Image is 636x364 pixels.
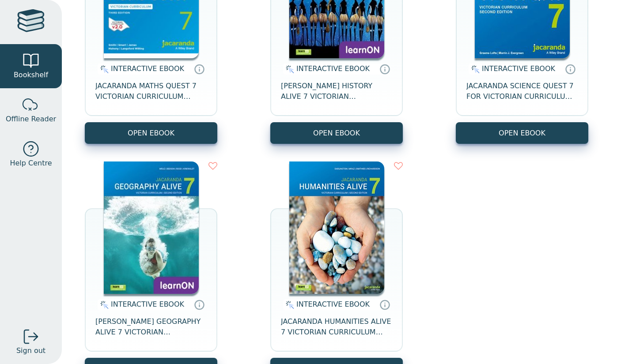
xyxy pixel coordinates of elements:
[296,300,370,308] span: INTERACTIVE EBOOK
[281,81,392,102] span: [PERSON_NAME] HISTORY ALIVE 7 VICTORIAN CURRICULUM LEARNON EBOOK 2E
[469,64,480,75] img: interactive.svg
[281,316,392,338] span: JACARANDA HUMANITIES ALIVE 7 VICTORIAN CURRICULUM LEARNON EBOOK 2E
[14,70,48,80] span: Bookshelf
[565,64,575,74] a: Interactive eBooks are accessed online via the publisher’s portal. They contain interactive resou...
[296,64,370,73] span: INTERACTIVE EBOOK
[194,299,204,310] a: Interactive eBooks are accessed online via the publisher’s portal. They contain interactive resou...
[98,64,109,75] img: interactive.svg
[111,64,184,73] span: INTERACTIVE EBOOK
[16,345,45,356] span: Sign out
[283,300,294,310] img: interactive.svg
[270,122,403,144] button: OPEN EBOOK
[456,122,588,144] button: OPEN EBOOK
[10,158,52,169] span: Help Centre
[104,161,199,294] img: cc9fd0c4-7e91-e911-a97e-0272d098c78b.jpg
[289,161,384,294] img: 429ddfad-7b91-e911-a97e-0272d098c78b.jpg
[379,64,390,74] a: Interactive eBooks are accessed online via the publisher’s portal. They contain interactive resou...
[85,122,217,144] button: OPEN EBOOK
[6,114,56,124] span: Offline Reader
[379,299,390,310] a: Interactive eBooks are accessed online via the publisher’s portal. They contain interactive resou...
[95,316,207,338] span: [PERSON_NAME] GEOGRAPHY ALIVE 7 VICTORIAN CURRICULUM LEARNON EBOOK 2E
[283,64,294,75] img: interactive.svg
[98,300,109,310] img: interactive.svg
[111,300,184,308] span: INTERACTIVE EBOOK
[95,81,207,102] span: JACARANDA MATHS QUEST 7 VICTORIAN CURRICULUM LEARNON EBOOK 3E
[194,64,204,74] a: Interactive eBooks are accessed online via the publisher’s portal. They contain interactive resou...
[482,64,555,73] span: INTERACTIVE EBOOK
[466,81,578,102] span: JACARANDA SCIENCE QUEST 7 FOR VICTORIAN CURRICULUM LEARNON 2E EBOOK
